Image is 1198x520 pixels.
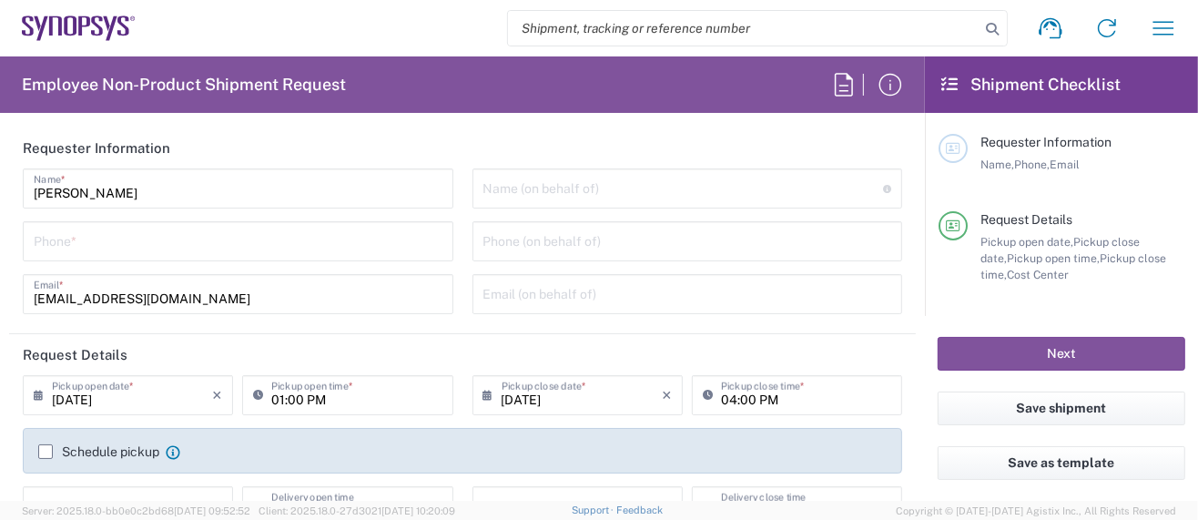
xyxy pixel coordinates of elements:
[23,346,127,364] h2: Request Details
[572,505,617,515] a: Support
[1014,158,1050,171] span: Phone,
[23,139,170,158] h2: Requester Information
[38,444,159,459] label: Schedule pickup
[381,505,455,516] span: [DATE] 10:20:09
[938,446,1185,480] button: Save as template
[896,503,1176,519] span: Copyright © [DATE]-[DATE] Agistix Inc., All Rights Reserved
[259,505,455,516] span: Client: 2025.18.0-27d3021
[212,381,222,410] i: ×
[508,11,980,46] input: Shipment, tracking or reference number
[941,74,1121,96] h2: Shipment Checklist
[22,505,250,516] span: Server: 2025.18.0-bb0e0c2bd68
[980,212,1072,227] span: Request Details
[174,505,250,516] span: [DATE] 09:52:52
[980,158,1014,171] span: Name,
[616,505,663,515] a: Feedback
[938,337,1185,371] button: Next
[22,74,346,96] h2: Employee Non-Product Shipment Request
[1007,251,1100,265] span: Pickup open time,
[938,392,1185,425] button: Save shipment
[1007,268,1069,281] span: Cost Center
[662,381,672,410] i: ×
[980,135,1112,149] span: Requester Information
[980,235,1073,249] span: Pickup open date,
[1050,158,1080,171] span: Email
